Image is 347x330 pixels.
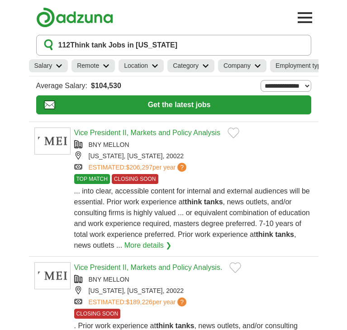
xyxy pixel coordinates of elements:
[74,129,220,137] a: Vice President II, Markets and Policy Analysis
[276,61,324,71] h2: Employment type
[74,151,313,161] div: [US_STATE], [US_STATE], 20022
[112,174,158,184] span: CLOSING SOON
[256,231,273,238] strong: think
[89,163,189,172] a: ESTIMATED:$206,297per year?
[177,297,186,306] span: ?
[74,264,223,271] a: Vice President II, Markets and Policy Analysis.
[177,163,186,172] span: ?
[36,95,311,114] button: Get the latest jobs
[124,61,148,71] h2: Location
[36,80,311,92] div: Average Salary:
[74,187,310,249] span: ... into clear, accessible content for internal and external audiences will be essential. Prior w...
[185,198,202,206] strong: think
[204,198,223,206] strong: tanks
[228,127,239,138] button: Add to favorite jobs
[71,59,115,72] a: Remote
[74,286,313,296] div: [US_STATE], [US_STATE], 20022
[77,61,99,71] h2: Remote
[223,61,251,71] h2: Company
[91,80,121,91] span: $104,530
[295,8,315,28] button: Toggle main navigation menu
[218,59,266,72] a: Company
[34,61,52,71] h2: Salary
[119,59,164,72] a: Location
[124,240,172,251] a: More details ❯
[74,309,121,319] span: CLOSING SOON
[29,59,68,72] a: Salary
[126,164,152,171] span: $206,297
[58,40,177,51] h1: Think tank Jobs in [US_STATE]
[89,141,129,148] a: BNY MELLON
[167,59,214,72] a: Category
[229,262,241,273] button: Add to favorite jobs
[270,59,340,72] a: Employment type
[156,322,173,330] strong: think
[176,322,195,330] strong: tanks
[126,298,152,306] span: $189,226
[58,40,71,51] span: 112
[275,231,294,238] strong: tanks
[89,276,129,283] a: BNY MELLON
[74,174,110,184] span: TOP MATCH
[173,61,199,71] h2: Category
[89,297,189,307] a: ESTIMATED:$189,226per year?
[34,127,71,155] img: BNY Mellon logo
[36,35,311,56] button: 112Think tank Jobs in [US_STATE]
[36,7,113,28] img: Adzuna logo
[34,262,71,289] img: BNY Mellon logo
[55,99,304,110] span: Get the latest jobs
